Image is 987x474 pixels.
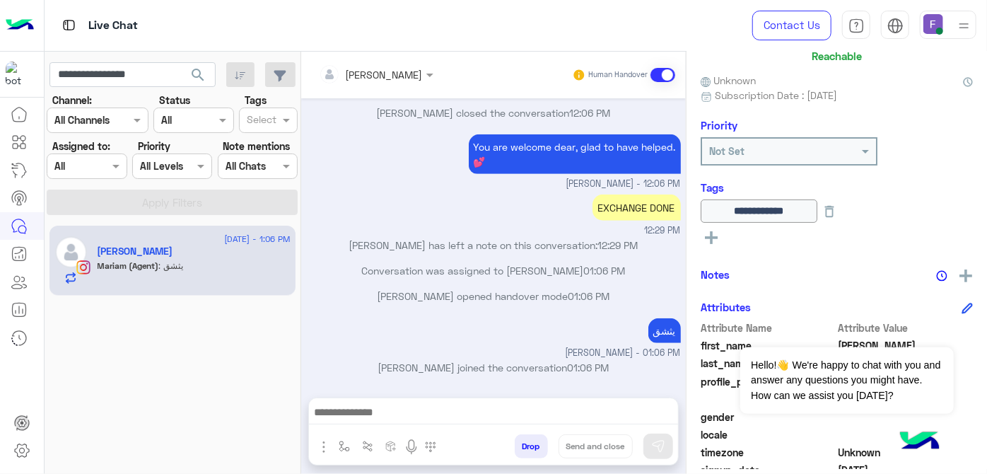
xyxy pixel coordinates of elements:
[76,260,90,274] img: Instagram
[701,445,836,460] span: timezone
[701,338,836,353] span: first_name
[568,290,610,302] span: 01:06 PM
[648,318,681,343] p: 19/8/2025, 1:06 PM
[701,181,973,194] h6: Tags
[887,18,904,34] img: tab
[60,16,78,34] img: tab
[955,17,973,35] img: profile
[566,178,681,191] span: [PERSON_NAME] - 12:06 PM
[812,50,862,62] h6: Reachable
[740,347,953,414] span: Hello!👋 We're happy to chat with you and answer any questions you might have. How can we assist y...
[307,105,681,120] p: [PERSON_NAME] closed the conversation
[839,427,974,442] span: null
[701,301,751,313] h6: Attributes
[839,410,974,424] span: null
[566,347,681,360] span: [PERSON_NAME] - 01:06 PM
[515,434,548,458] button: Drop
[752,11,831,40] a: Contact Us
[88,16,138,35] p: Live Chat
[701,356,836,371] span: last_name
[307,360,681,375] p: [PERSON_NAME] joined the conversation
[848,18,865,34] img: tab
[701,374,836,407] span: profile_pic
[715,88,837,103] span: Subscription Date : [DATE]
[469,134,681,174] p: 19/8/2025, 12:06 PM
[701,427,836,442] span: locale
[307,289,681,304] p: [PERSON_NAME] opened handover mode
[403,439,420,456] img: send voice note
[315,439,332,456] img: send attachment
[701,73,756,88] span: Unknown
[6,11,34,40] img: Logo
[245,93,267,108] label: Tags
[362,441,373,452] img: Trigger scenario
[651,439,665,453] img: send message
[701,119,737,132] h6: Priority
[385,441,397,452] img: create order
[98,260,159,271] span: Mariam (Agent)
[339,441,350,452] img: select flow
[701,320,836,335] span: Attribute Name
[223,139,290,154] label: Note mentions
[598,239,638,251] span: 12:29 PM
[138,139,170,154] label: Priority
[159,260,184,271] span: يثشق
[189,67,206,83] span: search
[559,434,633,458] button: Send and close
[52,139,110,154] label: Assigned to:
[98,245,173,258] h5: Haneen Ahmed
[307,238,681,253] p: [PERSON_NAME] has left a note on this conversation:
[356,434,380,458] button: Trigger scenario
[923,14,943,34] img: userImage
[592,195,681,221] div: EXCHANGE DONE
[333,434,356,458] button: select flow
[425,441,436,453] img: make a call
[55,236,87,268] img: defaultAdmin.png
[159,93,190,108] label: Status
[842,11,870,40] a: tab
[224,233,290,245] span: [DATE] - 1:06 PM
[584,265,626,277] span: 01:06 PM
[380,434,403,458] button: create order
[307,263,681,278] p: Conversation was assigned to [PERSON_NAME]
[568,362,609,374] span: 01:06 PM
[588,69,648,81] small: Human Handover
[701,410,836,424] span: gender
[6,62,31,87] img: 317874714732967
[47,190,298,215] button: Apply Filters
[245,112,276,130] div: Select
[839,445,974,460] span: Unknown
[895,417,945,467] img: hulul-logo.png
[645,224,681,238] span: 12:29 PM
[959,270,972,282] img: add
[936,270,947,282] img: notes
[701,268,730,281] h6: Notes
[52,93,92,108] label: Channel:
[181,62,216,93] button: search
[570,107,611,119] span: 12:06 PM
